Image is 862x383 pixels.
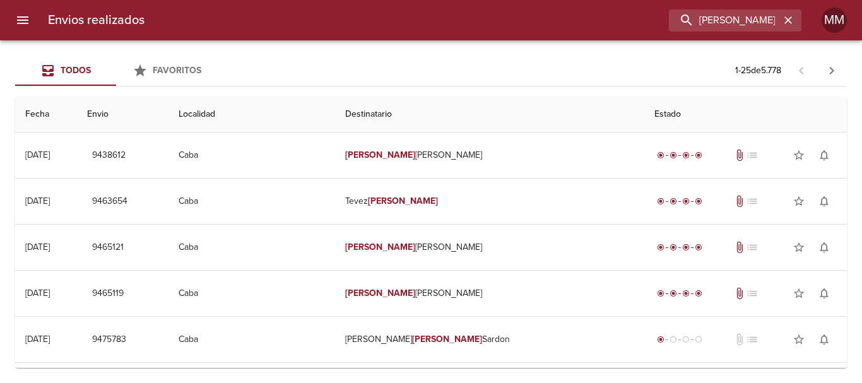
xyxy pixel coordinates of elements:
button: 9475783 [87,328,131,351]
th: Envio [77,97,168,133]
span: radio_button_checked [695,197,702,205]
span: radio_button_checked [695,244,702,251]
div: [DATE] [25,242,50,252]
span: radio_button_checked [670,244,677,251]
span: No tiene documentos adjuntos [733,333,746,346]
span: No tiene pedido asociado [746,241,759,254]
td: Tevez [335,179,644,224]
em: [PERSON_NAME] [345,242,415,252]
span: radio_button_checked [657,244,664,251]
button: 9465119 [87,282,129,305]
em: [PERSON_NAME] [368,196,438,206]
span: radio_button_checked [670,151,677,159]
span: star_border [793,195,805,208]
div: [DATE] [25,288,50,298]
span: radio_button_checked [682,244,690,251]
span: radio_button_checked [670,197,677,205]
span: 9475783 [92,332,126,348]
span: star_border [793,149,805,162]
td: Caba [168,317,335,362]
span: Todos [61,65,91,76]
span: Tiene documentos adjuntos [733,287,746,300]
span: radio_button_unchecked [670,336,677,343]
span: 9463654 [92,194,127,209]
em: [PERSON_NAME] [412,334,482,345]
span: Tiene documentos adjuntos [733,195,746,208]
span: notifications_none [818,195,830,208]
span: radio_button_unchecked [682,336,690,343]
div: Entregado [654,287,705,300]
td: [PERSON_NAME] [335,271,644,316]
div: MM [822,8,847,33]
button: Activar notificaciones [812,327,837,352]
div: [DATE] [25,196,50,206]
span: Pagina anterior [786,64,817,76]
div: Abrir información de usuario [822,8,847,33]
button: Agregar a favoritos [786,281,812,306]
button: Agregar a favoritos [786,235,812,260]
th: Destinatario [335,97,644,133]
span: radio_button_checked [695,290,702,297]
button: Activar notificaciones [812,281,837,306]
span: radio_button_checked [657,336,664,343]
span: radio_button_checked [657,290,664,297]
span: radio_button_checked [682,197,690,205]
div: Tabs Envios [15,56,217,86]
span: radio_button_checked [682,151,690,159]
em: [PERSON_NAME] [345,288,415,298]
span: No tiene pedido asociado [746,195,759,208]
td: [PERSON_NAME] [335,133,644,178]
span: No tiene pedido asociado [746,149,759,162]
input: buscar [669,9,780,32]
span: star_border [793,333,805,346]
h6: Envios realizados [48,10,145,30]
span: star_border [793,241,805,254]
span: radio_button_checked [657,151,664,159]
span: No tiene pedido asociado [746,333,759,346]
div: Entregado [654,149,705,162]
span: radio_button_checked [695,151,702,159]
span: star_border [793,287,805,300]
div: Entregado [654,195,705,208]
button: Agregar a favoritos [786,327,812,352]
span: 9438612 [92,148,126,163]
td: [PERSON_NAME] Sardon [335,317,644,362]
span: radio_button_unchecked [695,336,702,343]
div: Entregado [654,241,705,254]
th: Estado [644,97,847,133]
span: notifications_none [818,287,830,300]
span: notifications_none [818,333,830,346]
td: Caba [168,271,335,316]
th: Localidad [168,97,335,133]
span: No tiene pedido asociado [746,287,759,300]
span: 9465119 [92,286,124,302]
td: Caba [168,225,335,270]
span: notifications_none [818,149,830,162]
button: Agregar a favoritos [786,189,812,214]
div: Generado [654,333,705,346]
td: Caba [168,179,335,224]
button: Activar notificaciones [812,189,837,214]
span: notifications_none [818,241,830,254]
th: Fecha [15,97,77,133]
span: Favoritos [153,65,201,76]
td: [PERSON_NAME] [335,225,644,270]
span: radio_button_checked [657,197,664,205]
button: menu [8,5,38,35]
td: Caba [168,133,335,178]
div: [DATE] [25,334,50,345]
span: Pagina siguiente [817,56,847,86]
button: 9438612 [87,144,131,167]
span: radio_button_checked [670,290,677,297]
em: [PERSON_NAME] [345,150,415,160]
div: [DATE] [25,150,50,160]
button: 9465121 [87,236,129,259]
span: Tiene documentos adjuntos [733,241,746,254]
button: 9463654 [87,190,133,213]
span: radio_button_checked [682,290,690,297]
button: Activar notificaciones [812,235,837,260]
span: Tiene documentos adjuntos [733,149,746,162]
span: 9465121 [92,240,124,256]
p: 1 - 25 de 5.778 [735,64,781,77]
button: Activar notificaciones [812,143,837,168]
